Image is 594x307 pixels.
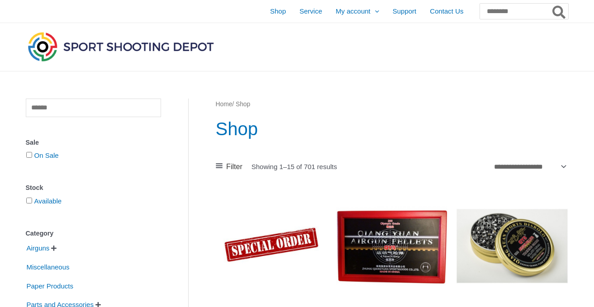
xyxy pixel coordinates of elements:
nav: Breadcrumb [216,99,568,110]
a: Paper Products [26,281,74,289]
a: Filter [216,160,242,174]
img: QYS Training Pellets [456,190,568,302]
a: Airguns [26,244,51,251]
a: On Sale [34,151,59,159]
a: Available [34,197,62,205]
div: Stock [26,181,161,194]
a: Miscellaneous [26,263,71,270]
input: Available [26,198,32,203]
span: Miscellaneous [26,260,71,275]
p: Showing 1–15 of 701 results [252,163,337,170]
select: Shop order [491,160,568,173]
span: Paper Products [26,279,74,294]
button: Search [551,4,568,19]
h1: Shop [216,116,568,142]
img: QYS Olympic Pellets [336,190,447,302]
img: Special Order Item [216,190,327,302]
input: On Sale [26,152,32,158]
div: Sale [26,136,161,149]
span: Filter [226,160,242,174]
a: Home [216,101,233,108]
img: Sport Shooting Depot [26,30,216,63]
div: Category [26,227,161,240]
span:  [51,245,57,251]
span: Airguns [26,241,51,256]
